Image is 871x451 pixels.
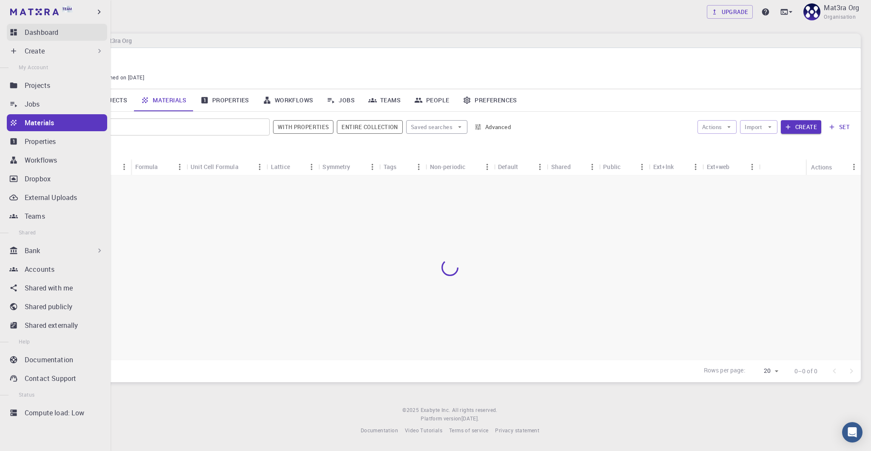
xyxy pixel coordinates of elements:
[102,73,144,82] span: Joined on [DATE]
[533,160,547,174] button: Menu
[117,160,131,174] button: Menu
[19,64,48,70] span: My Account
[322,158,350,175] div: Symmetry
[703,158,759,175] div: Ext+web
[273,120,334,134] span: Show only materials with calculated properties
[253,160,267,174] button: Menu
[25,155,57,165] p: Workflows
[412,160,426,174] button: Menu
[7,351,107,368] a: Documentation
[25,46,45,56] p: Create
[97,36,132,45] h6: Mat3ra Org
[571,160,584,174] button: Sort
[7,317,107,334] a: Shared externally
[824,13,856,21] span: Organisation
[361,427,398,434] span: Documentation
[599,158,649,175] div: Public
[465,160,479,174] button: Sort
[366,160,379,174] button: Menu
[653,158,674,175] div: Ext+lnk
[25,211,45,221] p: Teams
[649,158,703,175] div: Ext+lnk
[397,160,410,174] button: Sort
[452,406,498,414] span: All rights reserved.
[471,120,515,134] button: Advanced
[337,120,402,134] span: Filter throughout whole library including sets (folders)
[585,160,599,174] button: Menu
[421,414,461,423] span: Platform version
[267,158,319,175] div: Lattice
[498,158,518,175] div: Default
[305,160,318,174] button: Menu
[704,366,746,376] p: Rows per page:
[290,160,304,174] button: Sort
[7,404,107,421] a: Compute load: Low
[361,426,398,435] a: Documentation
[25,302,72,312] p: Shared publicly
[361,89,407,111] a: Teams
[18,6,48,14] span: Support
[19,229,36,236] span: Shared
[495,427,539,434] span: Privacy statement
[134,89,194,111] a: Materials
[25,99,40,109] p: Jobs
[191,158,239,175] div: Unit Cell Formula
[7,152,107,169] a: Workflows
[7,298,107,315] a: Shared publicly
[551,158,571,175] div: Shared
[824,3,859,13] p: Mat3ra Org
[811,159,832,175] div: Actions
[7,114,107,131] a: Materials
[803,3,820,20] img: Mat3ra Org
[25,283,73,293] p: Shared with me
[25,118,54,128] p: Materials
[494,158,547,175] div: Default
[407,89,456,111] a: People
[707,5,753,19] button: Upgrade
[794,367,817,375] p: 0–0 of 0
[518,160,532,174] button: Sort
[421,406,450,414] a: Exabyte Inc.
[7,370,107,387] a: Contact Support
[603,158,621,175] div: Public
[25,245,40,256] p: Bank
[7,170,107,187] a: Dropbox
[749,365,781,377] div: 20
[825,120,854,134] button: set
[7,133,107,150] a: Properties
[256,89,320,111] a: Workflows
[320,89,361,111] a: Jobs
[25,355,73,365] p: Documentation
[7,96,107,113] a: Jobs
[25,80,50,90] p: Projects
[402,406,420,414] span: © 2025
[461,415,479,422] span: [DATE] .
[480,160,494,174] button: Menu
[7,242,107,259] div: Bank
[379,158,426,175] div: Tags
[173,160,186,174] button: Menu
[337,120,402,134] button: Entire collection
[7,208,107,225] a: Teams
[421,406,450,413] span: Exabyte Inc.
[745,160,759,174] button: Menu
[73,55,847,65] p: Mat3ra Org
[426,158,494,175] div: Non-periodic
[635,160,649,174] button: Menu
[25,408,85,418] p: Compute load: Low
[405,426,442,435] a: Video Tutorials
[406,120,467,134] button: Saved searches
[186,158,267,175] div: Unit Cell Formula
[689,160,703,174] button: Menu
[842,422,862,443] div: Open Intercom Messenger
[135,158,158,175] div: Formula
[194,89,256,111] a: Properties
[19,391,34,398] span: Status
[239,160,252,174] button: Sort
[25,320,78,330] p: Shared externally
[7,24,107,41] a: Dashboard
[495,426,539,435] a: Privacy statement
[318,158,379,175] div: Symmetry
[25,174,51,184] p: Dropbox
[621,160,634,174] button: Sort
